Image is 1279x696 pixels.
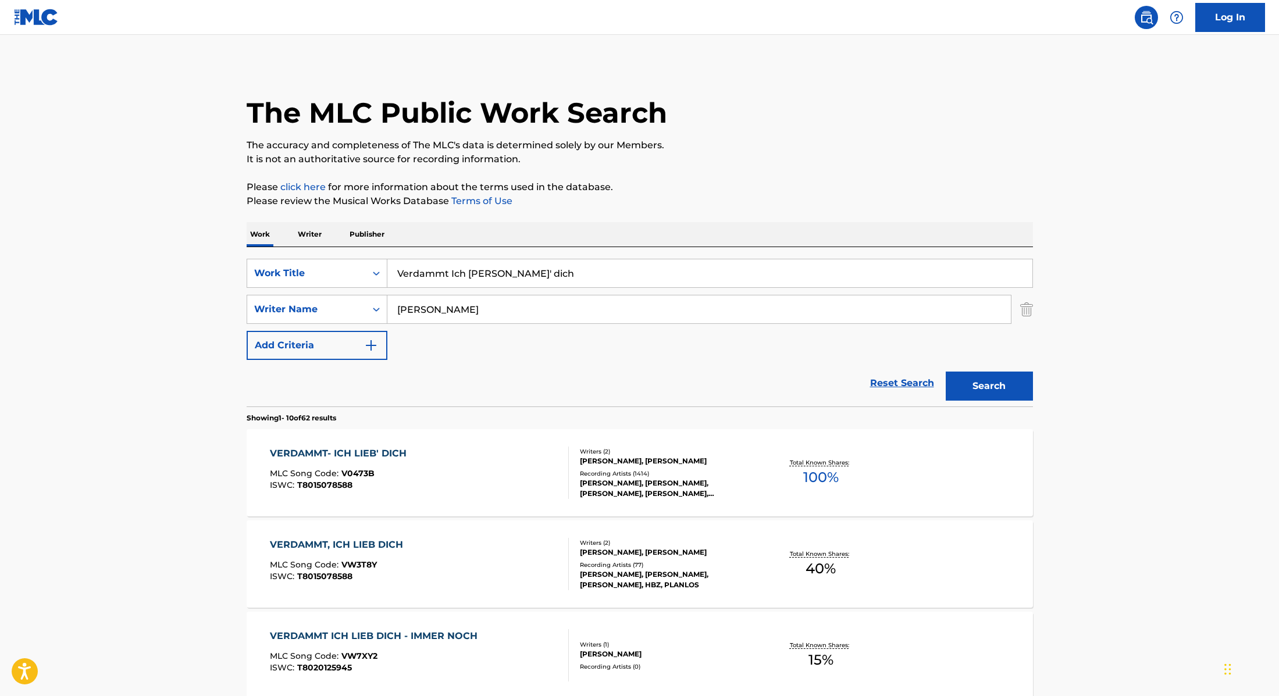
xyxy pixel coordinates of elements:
[1139,10,1153,24] img: search
[346,222,388,247] p: Publisher
[864,370,940,396] a: Reset Search
[1224,652,1231,687] div: Drag
[1165,6,1188,29] div: Help
[247,259,1033,406] form: Search Form
[247,180,1033,194] p: Please for more information about the terms used in the database.
[790,549,852,558] p: Total Known Shares:
[341,651,377,661] span: VW7XY2
[254,266,359,280] div: Work Title
[580,649,756,659] div: [PERSON_NAME]
[580,447,756,456] div: Writers ( 2 )
[247,152,1033,166] p: It is not an authoritative source for recording information.
[449,195,512,206] a: Terms of Use
[270,538,409,552] div: VERDAMMT, ICH LIEB DICH
[580,538,756,547] div: Writers ( 2 )
[270,559,341,570] span: MLC Song Code :
[790,458,852,467] p: Total Known Shares:
[297,571,352,581] span: T8015078588
[1170,10,1184,24] img: help
[1020,295,1033,324] img: Delete Criterion
[806,558,836,579] span: 40 %
[580,456,756,466] div: [PERSON_NAME], [PERSON_NAME]
[247,95,667,130] h1: The MLC Public Work Search
[580,469,756,478] div: Recording Artists ( 1414 )
[803,467,839,488] span: 100 %
[14,9,59,26] img: MLC Logo
[247,138,1033,152] p: The accuracy and completeness of The MLC's data is determined solely by our Members.
[247,429,1033,516] a: VERDAMMT- ICH LIEB' DICHMLC Song Code:V0473BISWC:T8015078588Writers (2)[PERSON_NAME], [PERSON_NAM...
[580,561,756,569] div: Recording Artists ( 77 )
[297,480,352,490] span: T8015078588
[364,338,378,352] img: 9d2ae6d4665cec9f34b9.svg
[247,331,387,360] button: Add Criteria
[254,302,359,316] div: Writer Name
[1135,6,1158,29] a: Public Search
[580,547,756,558] div: [PERSON_NAME], [PERSON_NAME]
[294,222,325,247] p: Writer
[270,447,412,461] div: VERDAMMT- ICH LIEB' DICH
[280,181,326,192] a: click here
[297,662,352,673] span: T8020125945
[1195,3,1265,32] a: Log In
[1221,640,1279,696] iframe: Chat Widget
[270,468,341,479] span: MLC Song Code :
[247,222,273,247] p: Work
[580,662,756,671] div: Recording Artists ( 0 )
[247,413,336,423] p: Showing 1 - 10 of 62 results
[247,194,1033,208] p: Please review the Musical Works Database
[270,662,297,673] span: ISWC :
[270,629,483,643] div: VERDAMMT ICH LIEB DICH - IMMER NOCH
[580,640,756,649] div: Writers ( 1 )
[946,372,1033,401] button: Search
[270,571,297,581] span: ISWC :
[270,480,297,490] span: ISWC :
[580,478,756,499] div: [PERSON_NAME], [PERSON_NAME], [PERSON_NAME], [PERSON_NAME], [PERSON_NAME]
[270,651,341,661] span: MLC Song Code :
[790,641,852,649] p: Total Known Shares:
[580,569,756,590] div: [PERSON_NAME], [PERSON_NAME], [PERSON_NAME], HBZ, PLANLOS
[341,468,375,479] span: V0473B
[808,649,833,670] span: 15 %
[247,520,1033,608] a: VERDAMMT, ICH LIEB DICHMLC Song Code:VW3T8YISWC:T8015078588Writers (2)[PERSON_NAME], [PERSON_NAME...
[341,559,377,570] span: VW3T8Y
